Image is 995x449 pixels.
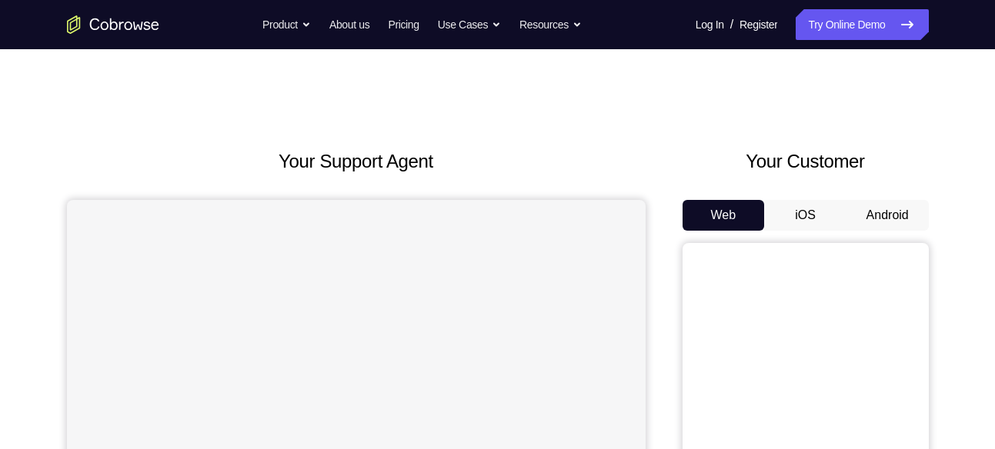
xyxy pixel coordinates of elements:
[262,9,311,40] button: Product
[696,9,724,40] a: Log In
[438,9,501,40] button: Use Cases
[388,9,419,40] a: Pricing
[67,15,159,34] a: Go to the home page
[740,9,777,40] a: Register
[846,200,929,231] button: Android
[683,148,929,175] h2: Your Customer
[519,9,582,40] button: Resources
[67,148,646,175] h2: Your Support Agent
[683,200,765,231] button: Web
[796,9,928,40] a: Try Online Demo
[329,9,369,40] a: About us
[764,200,846,231] button: iOS
[730,15,733,34] span: /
